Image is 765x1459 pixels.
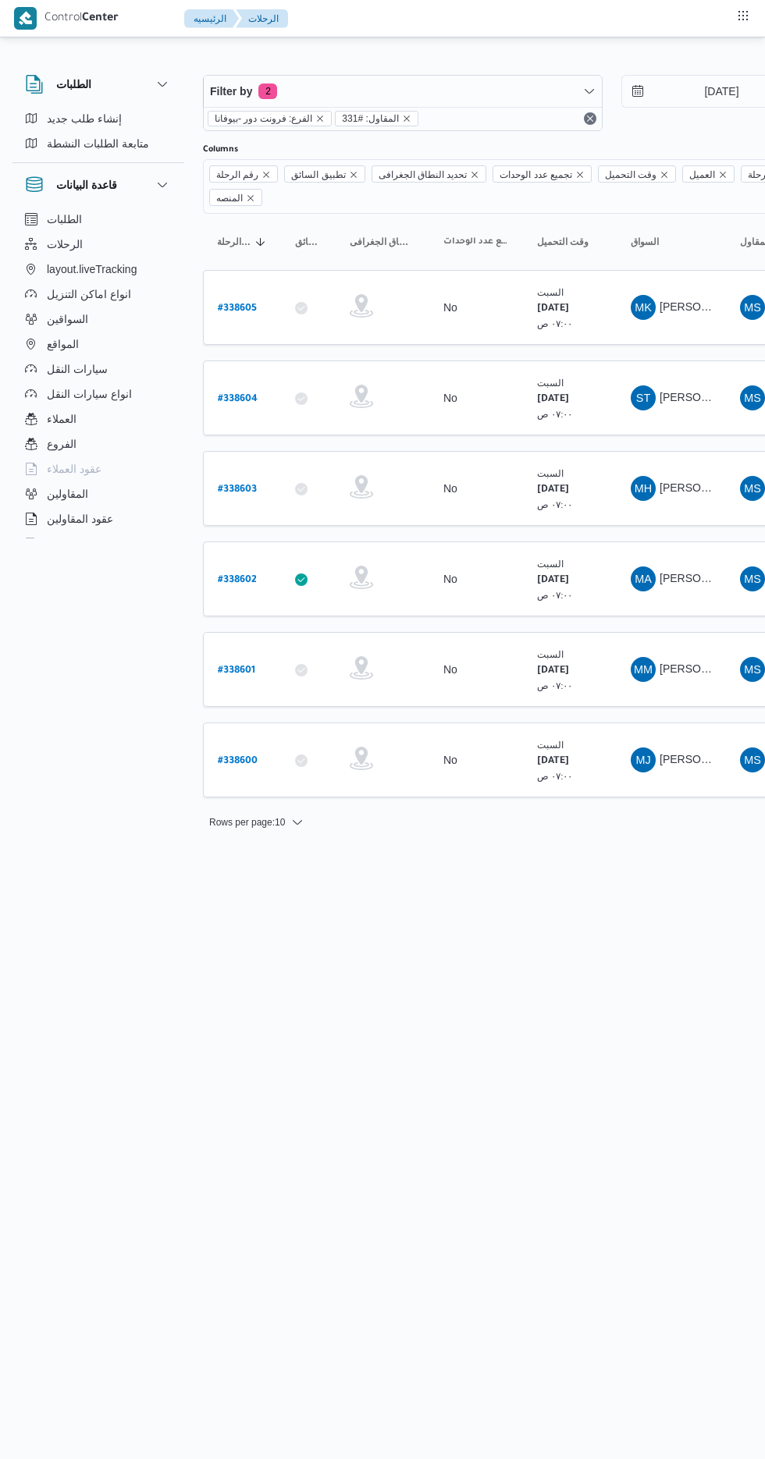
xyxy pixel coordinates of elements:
[209,165,278,183] span: رقم الرحلة
[19,232,178,257] button: الرحلات
[19,406,178,431] button: العملاء
[216,190,243,207] span: المنصه
[537,394,569,405] b: [DATE]
[350,236,415,248] span: تحديد النطاق الجغرافى
[744,747,761,772] span: MS
[289,229,328,254] button: تطبيق السائق
[631,657,656,682] div: Muhammad Muharos AIshoar Ibrahem
[47,485,88,503] span: المقاولين
[443,753,457,767] div: No
[218,569,257,590] a: #338602
[443,572,457,586] div: No
[218,478,257,499] a: #338603
[631,566,656,591] div: Muhammad Ahmad Abadalftah Muhammad
[56,75,91,94] h3: الطلبات
[19,456,178,481] button: عقود العملاء
[12,207,184,545] div: قاعدة البيانات
[47,260,137,279] span: layout.liveTracking
[443,391,457,405] div: No
[25,176,172,194] button: قاعدة البيانات
[19,106,178,131] button: إنشاء طلب جديد
[537,485,569,495] b: [DATE]
[25,75,172,94] button: الطلبات
[19,357,178,382] button: سيارات النقل
[218,304,257,314] b: # 338605
[56,176,117,194] h3: قاعدة البيانات
[284,165,365,183] span: تطبيق السائق
[19,207,178,232] button: الطلبات
[537,590,573,600] small: ٠٧:٠٠ ص
[740,295,765,320] div: Muhammad Slah Abadalltaif Alshrif
[254,236,267,248] svg: Sorted in descending order
[19,332,178,357] button: المواقع
[631,476,656,501] div: Mahmood Hamdi Khatab Ghlab
[208,111,332,126] span: الفرع: فرونت دور -بيوفانا
[740,657,765,682] div: Muhammad Slah Abadalltaif Alshrif
[718,170,728,179] button: Remove العميل from selection in this group
[537,287,564,297] small: السبت
[216,166,258,183] span: رقم الرحلة
[379,166,468,183] span: تحديد النطاق الجغرافى
[12,106,184,162] div: الطلبات
[47,235,83,254] span: الرحلات
[689,166,715,183] span: العميل
[537,499,573,509] small: ٠٧:٠٠ ص
[537,378,564,388] small: السبت
[631,747,656,772] div: Mahmood Jmal Husaini Muhammad
[203,144,238,156] label: Columns
[218,485,257,495] b: # 338603
[635,476,652,501] span: MH
[19,131,178,156] button: متابعة الطلبات النشطة
[744,476,761,501] span: MS
[537,468,564,478] small: السبت
[209,189,262,206] span: المنصه
[372,165,487,183] span: تحديد النطاق الجغرافى
[14,7,37,30] img: X8yXhbKr1z7QwAAAABJRU5ErkJggg==
[660,170,669,179] button: Remove وقت التحميل from selection in this group
[500,166,572,183] span: تجميع عدد الوحدات
[744,385,761,410] span: MS
[295,236,322,248] span: تطبيق السائق
[631,295,656,320] div: Mahmood Kamal Abadalghni Mahmood Ibrahem
[635,747,650,772] span: MJ
[740,566,765,591] div: Muhammad Slah Abadalltaif Alshrif
[537,559,564,569] small: السبت
[537,740,564,750] small: السبت
[209,813,285,832] span: Rows per page : 10
[740,747,765,772] div: Muhammad Slah Abadalltaif Alshrif
[262,170,271,179] button: Remove رقم الرحلة from selection in this group
[537,649,564,659] small: السبت
[47,435,76,453] span: الفروع
[740,476,765,501] div: Muhammad Slah Abadalltaif Alshrif
[218,394,258,405] b: # 338604
[744,295,761,320] span: MS
[537,666,569,676] b: [DATE]
[682,165,735,183] span: العميل
[291,166,345,183] span: تطبيق السائق
[343,229,422,254] button: تحديد النطاق الجغرافى
[204,76,602,107] button: Filter by2 active filters
[47,109,122,128] span: إنشاء طلب جديد
[531,229,609,254] button: وقت التحميل
[19,382,178,406] button: انواع سيارات النقل
[598,165,676,183] span: وقت التحميل
[342,112,398,126] span: المقاول: #331
[218,575,257,586] b: # 338602
[258,83,277,99] span: 2 active filters
[402,114,411,123] button: remove selected entity
[315,114,325,123] button: remove selected entity
[47,509,113,528] span: عقود المقاولين
[215,112,312,126] span: الفرع: فرونت دور -بيوفانا
[236,9,288,28] button: الرحلات
[443,481,457,495] div: No
[47,134,149,153] span: متابعة الطلبات النشطة
[246,193,255,203] button: Remove المنصه from selection in this group
[575,170,585,179] button: Remove تجميع عدد الوحدات from selection in this group
[47,310,88,328] span: السواقين
[493,165,592,183] span: تجميع عدد الوحدات
[218,388,258,409] a: #338604
[581,109,600,128] button: Remove
[537,409,573,419] small: ٠٧:٠٠ ص
[19,506,178,531] button: عقود المقاولين
[624,229,718,254] button: السواق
